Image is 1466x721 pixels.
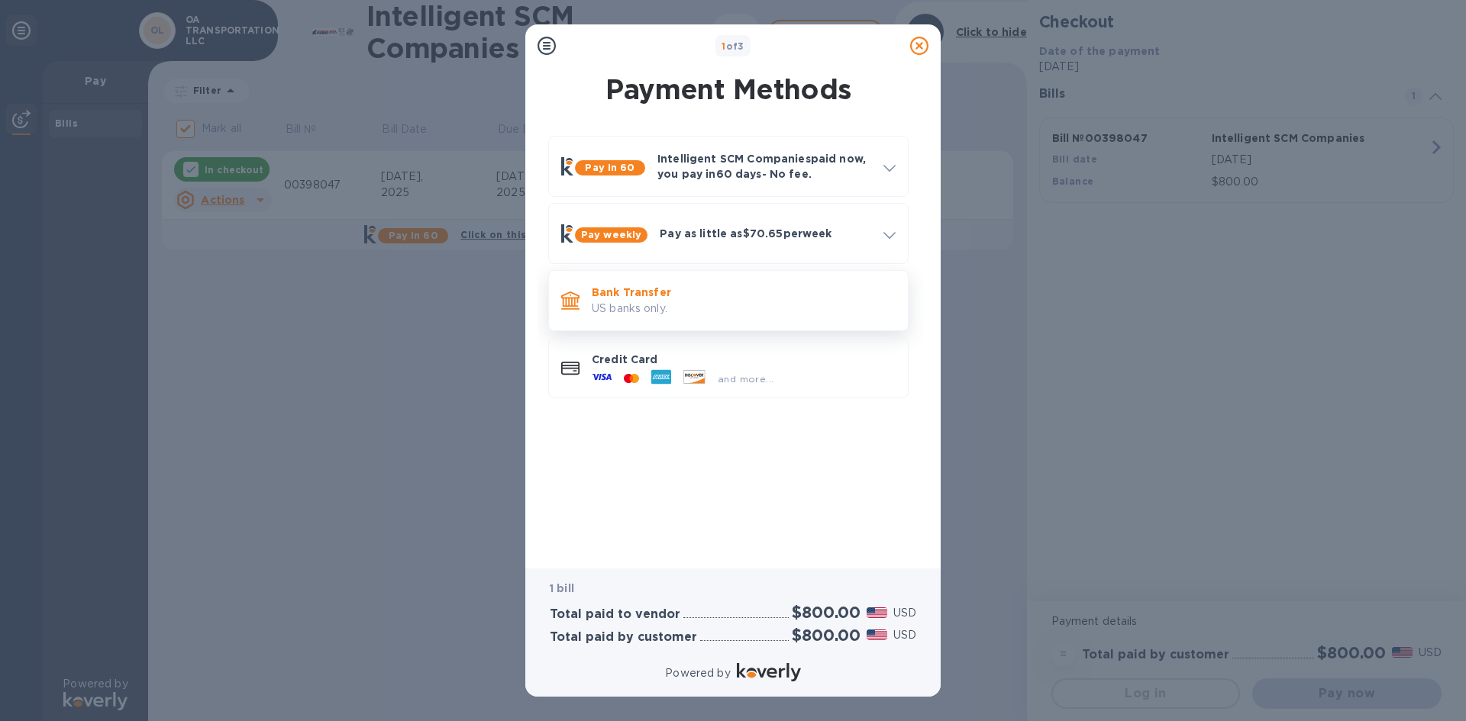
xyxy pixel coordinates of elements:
[893,627,916,643] p: USD
[657,151,871,182] p: Intelligent SCM Companies paid now, you pay in 60 days - No fee.
[722,40,744,52] b: of 3
[718,373,773,385] span: and more...
[585,162,635,173] b: Pay in 60
[665,665,730,681] p: Powered by
[592,285,896,300] p: Bank Transfer
[550,630,697,645] h3: Total paid by customer
[592,352,896,367] p: Credit Card
[867,629,887,640] img: USD
[893,605,916,621] p: USD
[867,607,887,618] img: USD
[722,40,725,52] span: 1
[581,229,641,240] b: Pay weekly
[792,603,861,622] h2: $800.00
[550,582,574,594] b: 1 bill
[792,626,861,645] h2: $800.00
[660,226,871,241] p: Pay as little as $70.65 per week
[545,73,912,105] h1: Payment Methods
[550,607,680,622] h3: Total paid to vendor
[737,663,801,681] img: Logo
[592,301,896,317] p: US banks only.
